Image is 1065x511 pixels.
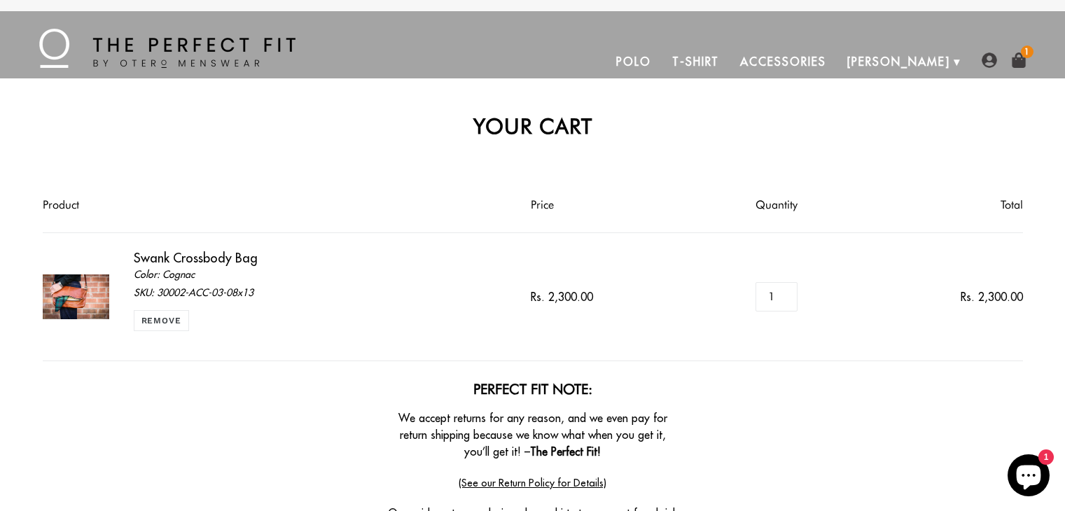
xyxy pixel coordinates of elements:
inbox-online-store-chat: Shopify online store chat [1003,454,1054,500]
span: Rs. 2,300.00 [961,290,1023,304]
h2: Perfect Fit Note: [386,381,680,398]
th: Price [531,177,715,233]
img: The Perfect Fit - by Otero Menswear - Logo [39,29,295,68]
span: Rs. 2,300.00 [531,290,593,304]
th: Product [43,177,531,233]
h2: Your cart [43,113,1023,139]
a: Accessories [730,45,836,78]
div: Color: Cognac [134,267,520,286]
a: 1 [1011,52,1026,68]
a: Polo [606,45,662,78]
a: T-Shirt [662,45,730,78]
a: [PERSON_NAME] [837,45,961,78]
a: Swank Crossbody Bag [134,250,258,266]
img: user-account-icon.png [982,52,997,68]
p: We accept returns for any reason, and we even pay for return shipping because we know what when y... [386,409,680,460]
span: 1 [1021,45,1033,58]
th: Total [839,177,1023,233]
a: Remove [134,310,190,331]
p: SKU: 30002-ACC-03-08x13 [134,286,520,300]
a: (See our Return Policy for Details) [459,476,606,489]
strong: The Perfect Fit! [530,444,601,458]
img: Swank Crossbody Bag - Cognac [43,274,109,319]
th: Quantity [714,177,838,233]
img: shopping-bag-icon.png [1011,52,1026,68]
